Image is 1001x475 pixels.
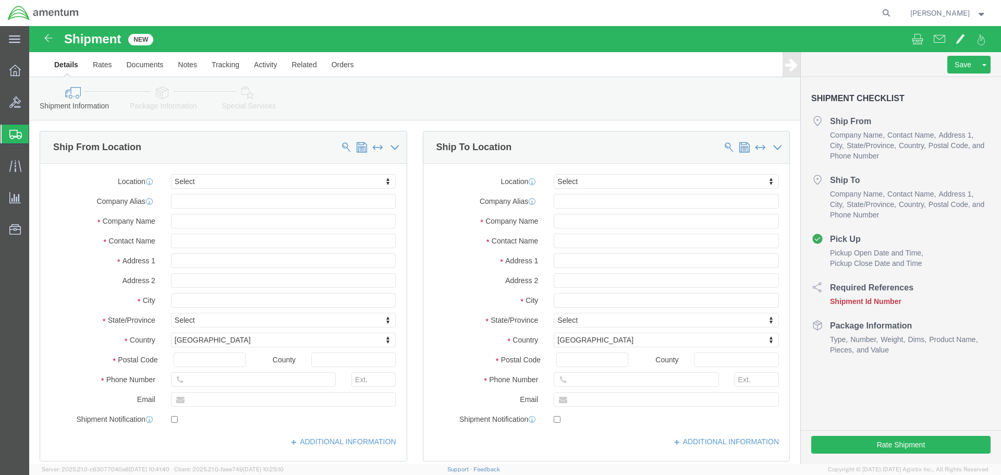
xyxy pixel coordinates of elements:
[7,5,79,21] img: logo
[473,466,500,472] a: Feedback
[243,466,284,472] span: [DATE] 10:25:10
[29,26,1001,464] iframe: FS Legacy Container
[828,465,988,474] span: Copyright © [DATE]-[DATE] Agistix Inc., All Rights Reserved
[174,466,284,472] span: Client: 2025.21.0-faee749
[910,7,970,19] span: Mark Kreutzer
[910,7,987,19] button: [PERSON_NAME]
[447,466,473,472] a: Support
[129,466,169,472] span: [DATE] 10:41:40
[42,466,169,472] span: Server: 2025.21.0-c63077040a8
